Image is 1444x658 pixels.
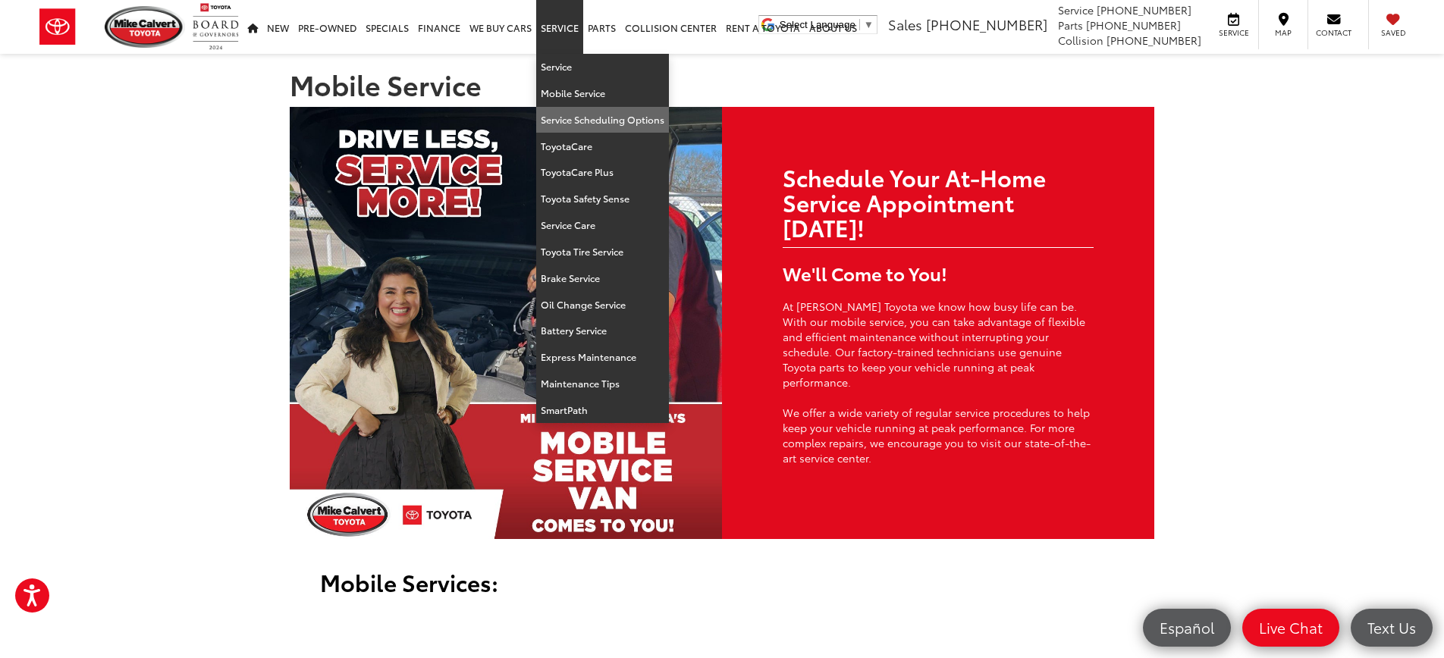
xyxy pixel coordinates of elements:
h2: Schedule Your At-Home Service Appointment [DATE]! [783,164,1094,240]
p: At [PERSON_NAME] Toyota we know how busy life can be. With our mobile service, you can take advan... [783,299,1094,390]
a: Mobile Service [536,80,669,107]
span: Saved [1377,27,1410,38]
span: Live Chat [1251,618,1330,637]
a: Oil Change Service [536,292,669,318]
h3: We'll Come to You! [783,263,1094,283]
a: Battery Service [536,318,669,344]
a: SmartPath [536,397,669,423]
span: [PHONE_NUMBER] [1097,2,1191,17]
span: [PHONE_NUMBER] [926,14,1047,34]
a: Maintenance Tips [536,371,669,397]
a: Toyota Safety Sense [536,186,669,212]
span: Sales [888,14,922,34]
a: Service Scheduling Options [536,107,669,133]
a: Text Us [1351,609,1433,647]
a: Español [1143,609,1231,647]
span: [PHONE_NUMBER] [1107,33,1201,48]
span: Map [1267,27,1300,38]
a: Toyota Tire Service [536,239,669,265]
a: Express Maintenance [536,344,669,371]
h1: Mobile Service [290,69,1154,99]
a: Live Chat [1242,609,1339,647]
img: Mike Calvert Toyota [105,6,185,48]
h2: Mobile Services: [320,569,1124,594]
a: Service Care [536,212,669,239]
a: Service [536,54,669,80]
p: We offer a wide variety of regular service procedures to help keep your vehicle running at peak p... [783,405,1094,465]
span: Contact [1316,27,1351,38]
a: Brake Service [536,265,669,292]
img: Mobile Service that Comes to You! [290,107,722,539]
span: Service [1216,27,1251,38]
span: Parts [1058,17,1083,33]
span: Text Us [1360,618,1424,637]
span: [PHONE_NUMBER] [1086,17,1181,33]
span: Service [1058,2,1094,17]
span: Español [1152,618,1222,637]
a: ToyotaCare Plus [536,159,669,186]
a: ToyotaCare [536,133,669,160]
span: ▼ [864,19,874,30]
span: Collision [1058,33,1103,48]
